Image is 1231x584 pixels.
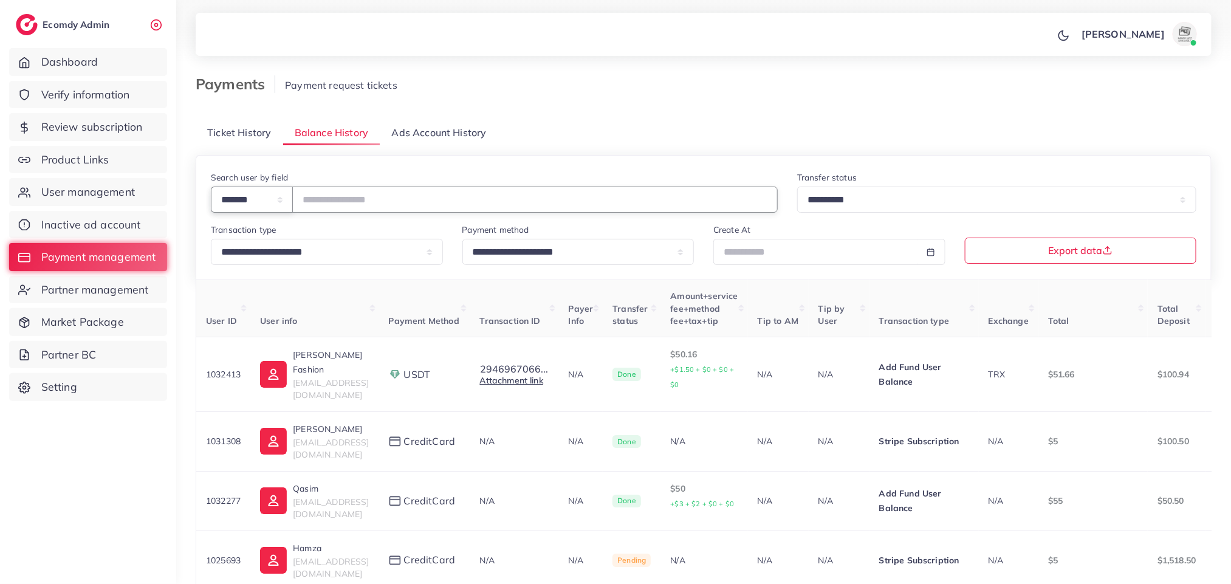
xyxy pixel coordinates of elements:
span: Done [612,435,641,448]
p: N/A [569,553,594,568]
h2: Ecomdy Admin [43,19,112,30]
p: $100.94 [1157,367,1196,382]
span: [EMAIL_ADDRESS][DOMAIN_NAME] [293,556,369,579]
p: 1025693 [206,553,241,568]
span: N/A [989,495,1003,506]
p: Hamza [293,541,369,555]
p: Qasim [293,481,369,496]
span: Tip by User [818,303,845,326]
p: $51.66 [1048,367,1138,382]
p: $100.50 [1157,434,1196,448]
p: N/A [569,434,594,448]
span: creditCard [404,435,456,448]
img: avatar [1173,22,1197,46]
p: N/A [758,367,799,382]
label: Search user by field [211,171,288,184]
span: Done [612,368,641,381]
span: Balance History [295,126,368,140]
span: Total Deposit [1157,303,1190,326]
p: 1032413 [206,367,241,382]
img: payment [389,436,401,447]
img: payment [389,555,401,566]
span: N/A [480,436,495,447]
p: N/A [818,493,860,508]
a: Attachment link [480,375,543,386]
span: Ticket History [207,126,271,140]
h3: Payments [196,75,275,93]
div: N/A [670,554,738,566]
span: Payment request tickets [285,79,397,91]
span: Product Links [41,152,109,168]
p: Add Fund User Balance [879,360,969,389]
span: User management [41,184,135,200]
span: Inactive ad account [41,217,141,233]
span: [EMAIL_ADDRESS][DOMAIN_NAME] [293,496,369,520]
span: Dashboard [41,54,98,70]
span: N/A [989,555,1003,566]
span: Partner management [41,282,149,298]
span: creditCard [404,494,456,508]
p: $55 [1048,493,1138,508]
img: ic-user-info.36bf1079.svg [260,547,287,574]
span: User ID [206,315,237,326]
p: 1031308 [206,434,241,448]
span: USDT [404,368,431,382]
p: [PERSON_NAME] Fashion [293,348,369,377]
a: [PERSON_NAME]avatar [1075,22,1202,46]
a: Partner management [9,276,167,304]
img: ic-user-info.36bf1079.svg [260,428,287,455]
p: $50.16 [670,347,738,392]
p: N/A [758,493,799,508]
label: Create At [713,224,750,236]
p: N/A [818,367,860,382]
p: [PERSON_NAME] [1082,27,1165,41]
a: Payment management [9,243,167,271]
p: N/A [758,434,799,448]
span: Payment Method [389,315,459,326]
a: logoEcomdy Admin [16,14,112,35]
a: User management [9,178,167,206]
p: N/A [818,553,860,568]
a: Partner BC [9,341,167,369]
p: Add Fund User Balance [879,486,969,515]
img: payment [389,368,401,380]
label: Transfer status [797,171,857,184]
span: Verify information [41,87,130,103]
span: N/A [989,436,1003,447]
a: Setting [9,373,167,401]
span: Amount+service fee+method fee+tax+tip [670,290,738,326]
a: Inactive ad account [9,211,167,239]
small: +$3 + $2 + $0 + $0 [670,500,734,508]
label: Transaction type [211,224,276,236]
span: Pending [612,554,651,567]
span: Transaction ID [480,315,541,326]
p: $1,518.50 [1157,553,1196,568]
label: Payment method [462,224,529,236]
img: logo [16,14,38,35]
div: N/A [670,435,738,447]
img: ic-user-info.36bf1079.svg [260,361,287,388]
span: Market Package [41,314,124,330]
p: $50.50 [1157,493,1196,508]
p: [PERSON_NAME] [293,422,369,436]
span: Transaction type [879,315,950,326]
span: Total [1048,315,1069,326]
button: Export data [965,238,1197,264]
span: $5 [1048,436,1058,447]
p: N/A [758,553,799,568]
span: Setting [41,379,77,395]
img: ic-user-info.36bf1079.svg [260,487,287,514]
span: [EMAIL_ADDRESS][DOMAIN_NAME] [293,437,369,460]
span: $5 [1048,555,1058,566]
a: Dashboard [9,48,167,76]
a: Market Package [9,308,167,336]
span: Export data [1049,246,1113,255]
span: Transfer status [612,303,648,326]
span: Done [612,495,641,508]
p: 1032277 [206,493,241,508]
span: Ads Account History [392,126,487,140]
span: Review subscription [41,119,143,135]
button: 2946967066... [480,363,549,374]
a: Review subscription [9,113,167,141]
div: TRX [989,368,1029,380]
